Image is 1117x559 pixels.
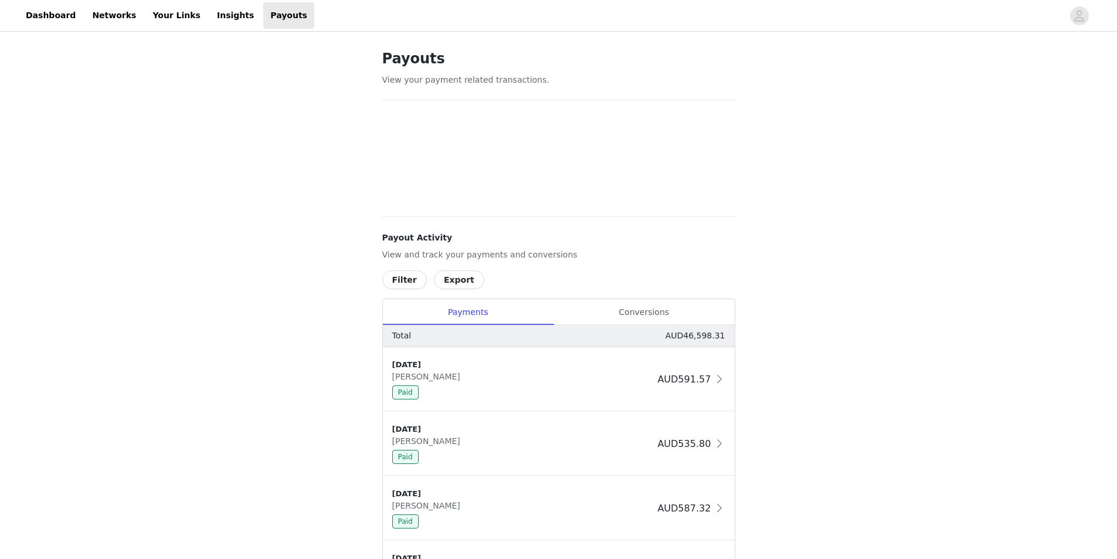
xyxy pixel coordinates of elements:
a: Your Links [145,2,208,29]
span: Paid [392,385,419,399]
h4: Payout Activity [382,232,735,244]
div: clickable-list-item [383,412,735,476]
span: AUD591.57 [657,374,711,385]
a: Networks [85,2,143,29]
button: Export [434,270,484,289]
div: Payments [383,299,554,326]
a: Payouts [263,2,314,29]
div: avatar [1074,6,1085,25]
span: [PERSON_NAME] [392,436,465,446]
a: Dashboard [19,2,83,29]
a: Insights [210,2,261,29]
p: View your payment related transactions. [382,74,735,86]
div: clickable-list-item [383,347,735,412]
span: AUD587.32 [657,503,711,514]
div: [DATE] [392,424,653,435]
span: [PERSON_NAME] [392,501,465,510]
p: Total [392,330,412,342]
div: [DATE] [392,488,653,500]
p: View and track your payments and conversions [382,249,735,261]
span: AUD535.80 [657,438,711,449]
span: Paid [392,514,419,528]
span: [PERSON_NAME] [392,372,465,381]
h1: Payouts [382,48,735,69]
div: [DATE] [392,359,653,371]
span: Paid [392,450,419,464]
p: AUD46,598.31 [666,330,725,342]
button: Filter [382,270,427,289]
div: Conversions [554,299,735,326]
div: clickable-list-item [383,476,735,541]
